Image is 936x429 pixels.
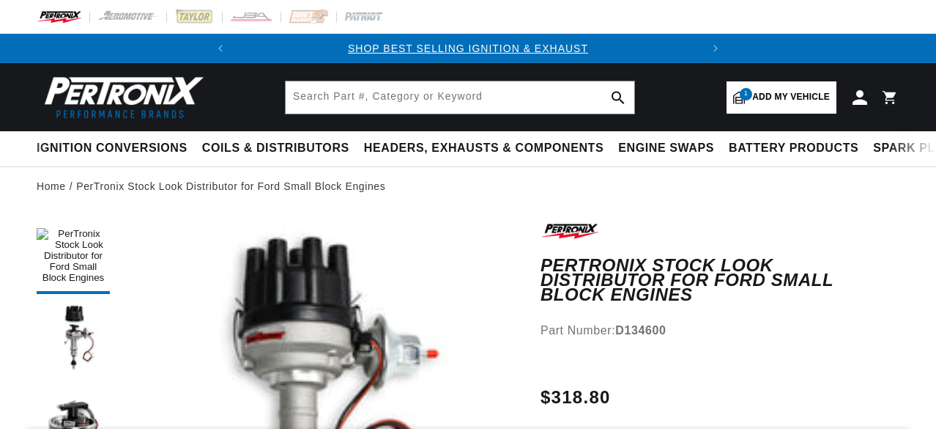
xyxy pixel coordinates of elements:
span: 1 [740,88,752,100]
summary: Coils & Distributors [195,131,357,166]
span: Add my vehicle [752,90,830,104]
span: $318.80 [541,384,611,411]
input: Search Part #, Category or Keyword [286,81,634,114]
button: search button [602,81,634,114]
strong: D134600 [615,324,666,337]
summary: Headers, Exhausts & Components [357,131,611,166]
span: Ignition Conversions [37,141,187,156]
div: Part Number: [541,321,899,340]
button: Load image 1 in gallery view [37,221,110,294]
summary: Ignition Conversions [37,131,195,166]
a: 1Add my vehicle [727,81,836,114]
summary: Engine Swaps [611,131,721,166]
img: Pertronix [37,72,205,122]
h1: PerTronix Stock Look Distributor for Ford Small Block Engines [541,258,899,303]
button: Load image 2 in gallery view [37,301,110,375]
a: SHOP BEST SELLING IGNITION & EXHAUST [348,43,588,54]
span: Battery Products [729,141,858,156]
nav: breadcrumbs [37,178,899,194]
span: Headers, Exhausts & Components [364,141,603,156]
span: Engine Swaps [618,141,714,156]
a: Home [37,178,66,194]
div: Announcement [235,40,701,56]
button: Translation missing: en.sections.announcements.next_announcement [701,34,730,63]
div: 1 of 2 [235,40,701,56]
button: Translation missing: en.sections.announcements.previous_announcement [206,34,235,63]
summary: Battery Products [721,131,866,166]
a: PerTronix Stock Look Distributor for Ford Small Block Engines [76,178,385,194]
span: Coils & Distributors [202,141,349,156]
